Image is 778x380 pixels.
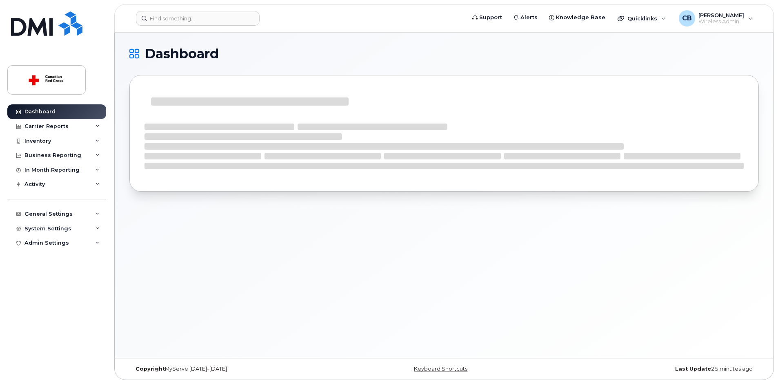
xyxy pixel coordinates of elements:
[549,366,759,372] div: 25 minutes ago
[129,366,339,372] div: MyServe [DATE]–[DATE]
[136,366,165,372] strong: Copyright
[675,366,711,372] strong: Last Update
[414,366,467,372] a: Keyboard Shortcuts
[145,48,219,60] span: Dashboard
